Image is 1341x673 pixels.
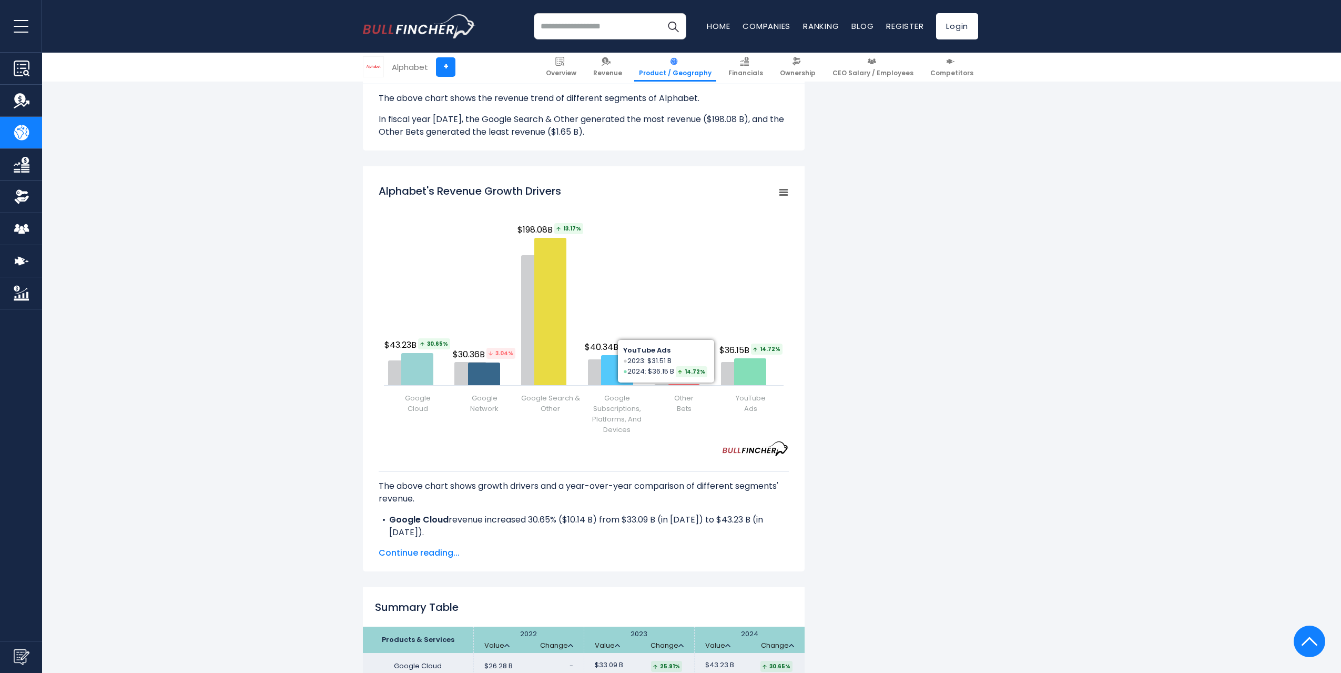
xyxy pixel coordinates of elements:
span: Competitors [930,69,973,77]
b: Google Network [389,539,459,551]
span: 16.29% [620,340,651,351]
a: Product / Geography [634,53,716,82]
span: 7.92% [684,369,713,380]
span: Ownership [780,69,816,77]
a: Change [761,641,794,650]
span: YouTube Ads [736,393,766,414]
span: Google Cloud [405,393,431,414]
a: CEO Salary / Employees [828,53,918,82]
span: Product / Geography [639,69,712,77]
svg: Alphabet's Revenue Growth Drivers [379,178,789,441]
span: Financials [728,69,763,77]
span: $36.15B [719,344,784,357]
span: $43.23 B [705,661,734,670]
tspan: Alphabet's Revenue Growth Drivers [379,184,561,198]
th: Products & Services [363,627,473,653]
li: revenue decreased -3.04% ($953.00 M) from $31.31 B (in [DATE]) to $30.36 B (in [DATE]). [379,539,789,564]
span: $26.28 B [484,662,513,671]
a: Value [705,641,730,650]
a: + [436,57,455,77]
span: Google Subscriptions, Platforms, And Devices [585,393,649,435]
tspan: 3.04% [486,348,515,359]
span: Other Bets [674,393,694,414]
p: The above chart shows growth drivers and a year-over-year comparison of different segments' revenue. [379,480,789,505]
div: 25.91% [651,661,682,672]
a: Ranking [803,21,839,32]
a: Ownership [775,53,820,82]
span: 14.72% [751,344,783,355]
span: $33.09 B [595,661,623,670]
span: 30.65% [418,338,450,349]
img: bullfincher logo [363,14,476,38]
b: Google Cloud [389,514,449,526]
span: Continue reading... [379,547,789,559]
span: CEO Salary / Employees [832,69,913,77]
a: Companies [743,21,790,32]
a: Value [484,641,510,650]
a: Revenue [588,53,627,82]
span: Revenue [593,69,622,77]
span: Google Search & Other [519,393,582,414]
button: Search [660,13,686,39]
a: Home [707,21,730,32]
h2: Summary Table [363,599,805,615]
th: 2023 [584,627,694,653]
li: revenue increased 30.65% ($10.14 B) from $33.09 B (in [DATE]) to $43.23 B (in [DATE]). [379,514,789,539]
a: Register [886,21,923,32]
span: $40.34B [585,340,653,354]
img: Ownership [14,189,29,205]
div: 30.65% [760,661,793,672]
p: In fiscal year [DATE], the Google Search & Other generated the most revenue ($198.08 B), and the ... [379,113,789,138]
span: $1.65B [657,369,714,383]
span: $198.08B [517,223,585,236]
a: Value [595,641,620,650]
a: Overview [541,53,581,82]
th: 2022 [473,627,584,653]
span: 13.17% [554,223,583,234]
p: The above chart shows the revenue trend of different segments of Alphabet. [379,92,789,105]
a: Competitors [926,53,978,82]
a: Blog [851,21,873,32]
div: Alphabet [392,61,428,73]
span: $43.23B [384,338,452,351]
span: $30.36B [453,348,517,361]
a: Change [651,641,684,650]
img: GOOGL logo [363,57,383,77]
a: Change [540,641,573,650]
a: Financials [724,53,768,82]
a: Go to homepage [363,14,476,38]
span: Overview [546,69,576,77]
span: - [570,661,573,671]
span: Google Network [470,393,499,414]
a: Login [936,13,978,39]
th: 2024 [694,627,805,653]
